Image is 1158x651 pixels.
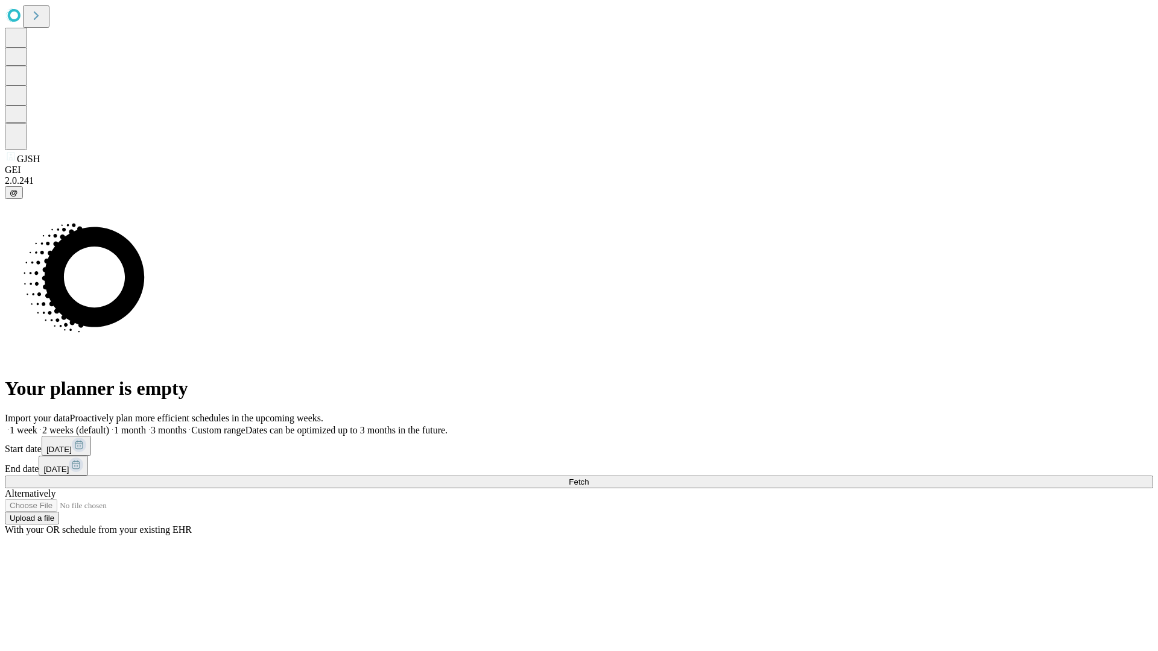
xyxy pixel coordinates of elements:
button: Fetch [5,476,1153,488]
span: 1 week [10,425,37,435]
span: Dates can be optimized up to 3 months in the future. [245,425,448,435]
span: Import your data [5,413,70,423]
span: @ [10,188,18,197]
span: GJSH [17,154,40,164]
button: @ [5,186,23,199]
h1: Your planner is empty [5,377,1153,400]
div: End date [5,456,1153,476]
div: Start date [5,436,1153,456]
span: 2 weeks (default) [42,425,109,435]
span: With your OR schedule from your existing EHR [5,524,192,535]
button: [DATE] [39,456,88,476]
span: [DATE] [43,465,69,474]
button: Upload a file [5,512,59,524]
span: Custom range [191,425,245,435]
span: 3 months [151,425,186,435]
span: Alternatively [5,488,55,498]
button: [DATE] [42,436,91,456]
span: Fetch [569,477,589,486]
div: GEI [5,165,1153,175]
span: 1 month [114,425,146,435]
span: Proactively plan more efficient schedules in the upcoming weeks. [70,413,323,423]
div: 2.0.241 [5,175,1153,186]
span: [DATE] [46,445,72,454]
